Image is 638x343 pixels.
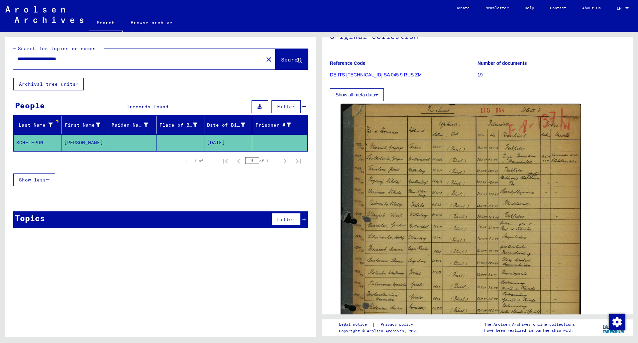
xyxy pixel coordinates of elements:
[207,120,254,130] div: Date of Birth
[157,116,205,134] mat-header-cell: Place of Birth
[112,120,157,130] div: Maiden Name
[130,104,168,110] span: records found
[207,122,245,129] div: Date of Birth
[64,122,101,129] div: First Name
[15,99,45,111] div: People
[278,154,292,168] button: Next page
[478,60,527,66] b: Number of documents
[204,116,252,134] mat-header-cell: Date of Birth
[123,15,180,31] a: Browse archive
[5,6,83,23] img: Arolsen_neg.svg
[281,56,301,63] span: Search
[339,321,421,328] div: |
[204,135,252,151] mat-cell: [DATE]
[330,88,384,101] button: Show all meta data
[277,216,295,222] span: Filter
[14,116,61,134] mat-header-cell: Last Name
[292,154,305,168] button: Last page
[232,154,245,168] button: Previous page
[245,158,278,164] div: of 1
[109,116,157,134] mat-header-cell: Maiden Name
[601,319,626,336] img: yv_logo.png
[112,122,148,129] div: Maiden Name
[262,53,275,66] button: Clear
[339,328,421,334] p: Copyright © Arolsen Archives, 2021
[255,122,291,129] div: Prisoner #
[617,6,624,11] span: EN
[255,120,300,130] div: Prisoner #
[16,120,61,130] div: Last Name
[271,100,301,113] button: Filter
[159,120,206,130] div: Place of Birth
[19,177,46,183] span: Show less
[252,116,308,134] mat-header-cell: Prisoner #
[89,15,123,32] a: Search
[159,122,198,129] div: Place of Birth
[277,104,295,110] span: Filter
[339,321,372,328] a: Legal notice
[64,120,109,130] div: First Name
[127,104,130,110] span: 1
[13,78,84,90] button: Archival tree units
[18,46,96,52] mat-label: Search for topics or names
[185,158,208,164] div: 1 – 1 of 1
[13,173,55,186] button: Show less
[375,321,421,328] a: Privacy policy
[275,49,308,69] button: Search
[16,122,53,129] div: Last Name
[609,314,625,330] img: Change consent
[330,60,366,66] b: Reference Code
[219,154,232,168] button: First page
[15,212,45,224] div: Topics
[330,72,422,77] a: DE ITS [TECHNICAL_ID] SA 045 9 RUS ZM
[14,135,61,151] mat-cell: SCHELEPUN
[484,321,575,327] p: The Arolsen Archives online collections
[61,135,109,151] mat-cell: [PERSON_NAME]
[61,116,109,134] mat-header-cell: First Name
[271,213,301,226] button: Filter
[265,56,273,63] mat-icon: close
[484,327,575,333] p: have been realized in partnership with
[478,71,625,78] p: 19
